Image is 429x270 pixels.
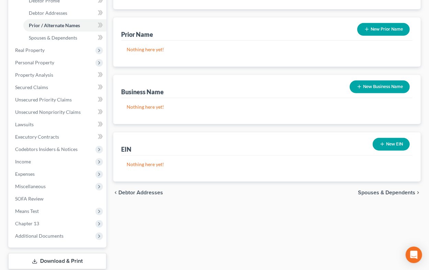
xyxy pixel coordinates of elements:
[350,80,410,93] button: New Business Name
[10,193,106,205] a: SOFA Review
[8,253,106,269] a: Download & Print
[10,69,106,81] a: Property Analysis
[357,23,410,36] button: New Prior Name
[15,84,48,90] span: Secured Claims
[113,190,119,195] i: chevron_left
[15,60,54,65] span: Personal Property
[127,161,407,168] p: Nothing here yet!
[15,196,44,202] span: SOFA Review
[29,35,77,41] span: Spouses & Dependents
[15,47,45,53] span: Real Property
[15,171,35,177] span: Expenses
[23,19,106,32] a: Prior / Alternate Names
[15,208,39,214] span: Means Test
[15,121,34,127] span: Lawsuits
[15,159,31,164] span: Income
[15,72,53,78] span: Property Analysis
[15,109,81,115] span: Unsecured Nonpriority Claims
[15,134,59,140] span: Executory Contracts
[15,97,72,102] span: Unsecured Priority Claims
[10,131,106,143] a: Executory Contracts
[121,30,153,39] div: Prior Name
[23,7,106,19] a: Debtor Addresses
[358,190,421,195] button: Spouses & Dependents chevron_right
[127,104,407,110] p: Nothing here yet!
[119,190,163,195] span: Debtor Addresses
[121,88,164,96] div: Business Name
[358,190,415,195] span: Spouses & Dependents
[15,220,39,226] span: Chapter 13
[23,32,106,44] a: Spouses & Dependents
[15,146,78,152] span: Codebtors Insiders & Notices
[127,46,407,53] p: Nothing here yet!
[373,138,410,151] button: New EIN
[406,247,422,263] div: Open Intercom Messenger
[415,190,421,195] i: chevron_right
[10,106,106,118] a: Unsecured Nonpriority Claims
[10,94,106,106] a: Unsecured Priority Claims
[29,10,67,16] span: Debtor Addresses
[10,81,106,94] a: Secured Claims
[113,190,163,195] button: chevron_left Debtor Addresses
[121,145,132,153] div: EIN
[10,118,106,131] a: Lawsuits
[29,22,80,28] span: Prior / Alternate Names
[15,183,46,189] span: Miscellaneous
[15,233,63,239] span: Additional Documents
